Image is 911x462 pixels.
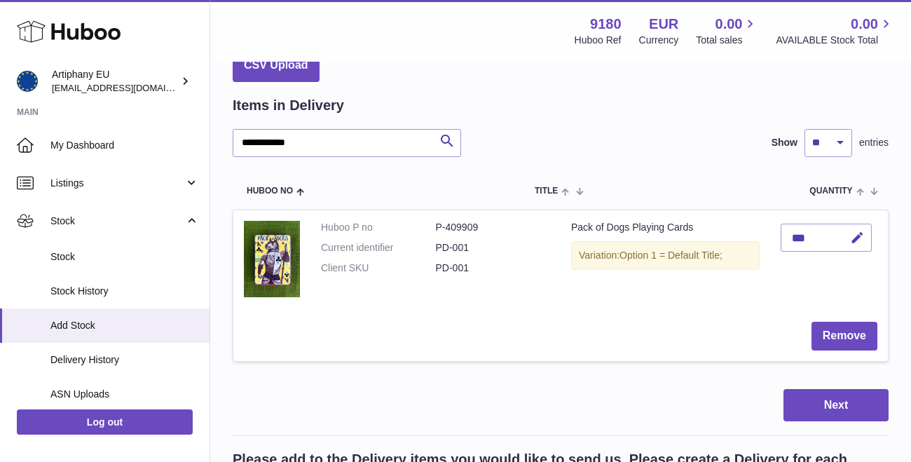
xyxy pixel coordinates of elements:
img: artiphany@artiphany.eu [17,71,38,92]
span: [EMAIL_ADDRESS][DOMAIN_NAME] [52,82,206,93]
span: 0.00 [715,15,743,34]
strong: 9180 [590,15,622,34]
dt: Current identifier [321,241,436,254]
div: Artiphany EU [52,68,178,95]
span: Stock History [50,285,199,298]
div: Huboo Ref [575,34,622,47]
span: Stock [50,250,199,264]
span: Quantity [809,186,852,196]
button: CSV Upload [233,49,320,82]
dt: Huboo P no [321,221,436,234]
dt: Client SKU [321,261,436,275]
span: ASN Uploads [50,388,199,401]
h2: Items in Delivery [233,96,344,115]
button: Next [783,389,889,422]
a: 0.00 AVAILABLE Stock Total [776,15,894,47]
dd: PD-001 [436,261,551,275]
a: 0.00 Total sales [696,15,758,47]
span: Add Stock [50,319,199,332]
span: Option 1 = Default Title; [619,250,722,261]
div: Currency [639,34,679,47]
span: entries [859,136,889,149]
strong: EUR [649,15,678,34]
span: Delivery History [50,353,199,367]
span: Listings [50,177,184,190]
span: Stock [50,215,184,228]
span: 0.00 [851,15,878,34]
dd: PD-001 [436,241,551,254]
span: My Dashboard [50,139,199,152]
label: Show [772,136,797,149]
span: Total sales [696,34,758,47]
img: Pack of Dogs Playing Cards [244,221,300,297]
span: Huboo no [247,186,293,196]
dd: P-409909 [436,221,551,234]
div: Variation: [571,241,760,270]
button: Remove [811,322,877,351]
span: AVAILABLE Stock Total [776,34,894,47]
td: Pack of Dogs Playing Cards [561,210,770,311]
a: Log out [17,409,193,435]
span: Title [535,186,558,196]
